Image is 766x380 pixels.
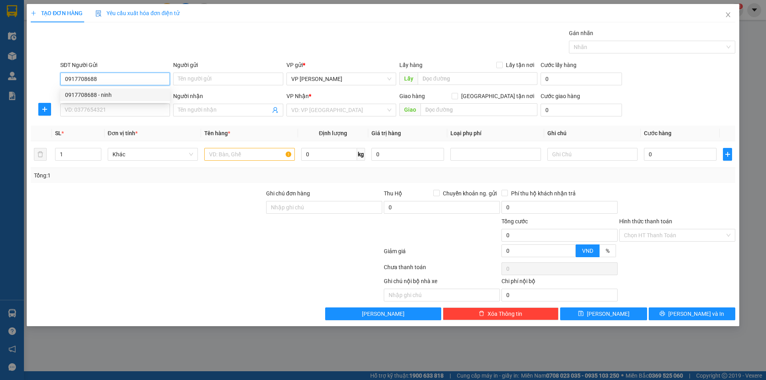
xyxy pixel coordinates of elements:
[95,10,102,17] img: icon
[560,307,647,320] button: save[PERSON_NAME]
[371,130,401,136] span: Giá trị hàng
[357,148,365,161] span: kg
[501,277,618,289] div: Chi phí nội bộ
[479,311,484,317] span: delete
[291,73,391,85] span: VP Nguyễn Xiển
[418,72,537,85] input: Dọc đường
[569,30,593,36] label: Gán nhãn
[34,171,296,180] div: Tổng: 1
[383,247,501,261] div: Giảm giá
[488,309,522,318] span: Xóa Thông tin
[38,103,51,116] button: plus
[440,189,500,198] span: Chuyển khoản ng. gửi
[547,148,638,161] input: Ghi Chú
[668,309,724,318] span: [PERSON_NAME] và In
[458,92,537,100] span: [GEOGRAPHIC_DATA] tận nơi
[541,73,622,85] input: Cước lấy hàng
[399,93,425,99] span: Giao hàng
[31,10,83,16] span: TẠO ĐƠN HÀNG
[65,91,165,99] div: 0917708688 - ninh
[34,148,47,161] button: delete
[717,4,739,26] button: Close
[399,62,422,68] span: Lấy hàng
[725,12,731,18] span: close
[399,103,421,116] span: Giao
[582,248,593,254] span: VND
[501,218,528,224] span: Tổng cước
[272,107,278,113] span: user-add
[362,309,405,318] span: [PERSON_NAME]
[60,61,170,69] div: SĐT Người Gửi
[286,61,396,69] div: VP gửi
[384,277,500,289] div: Ghi chú nội bộ nhà xe
[541,93,580,99] label: Cước giao hàng
[286,93,309,99] span: VP Nhận
[587,309,630,318] span: [PERSON_NAME]
[649,307,735,320] button: printer[PERSON_NAME] và In
[544,126,641,141] th: Ghi chú
[325,307,441,320] button: [PERSON_NAME]
[95,10,180,16] span: Yêu cầu xuất hóa đơn điện tử
[399,72,418,85] span: Lấy
[508,189,579,198] span: Phí thu hộ khách nhận trả
[541,62,576,68] label: Cước lấy hàng
[644,130,671,136] span: Cước hàng
[108,130,138,136] span: Đơn vị tính
[447,126,544,141] th: Loại phụ phí
[371,148,444,161] input: 0
[266,190,310,197] label: Ghi chú đơn hàng
[173,61,283,69] div: Người gửi
[266,201,382,214] input: Ghi chú đơn hàng
[55,130,61,136] span: SL
[578,311,584,317] span: save
[659,311,665,317] span: printer
[443,307,559,320] button: deleteXóa Thông tin
[384,289,500,301] input: Nhập ghi chú
[723,148,732,161] button: plus
[619,218,672,224] label: Hình thức thanh toán
[421,103,537,116] input: Dọc đường
[173,92,283,100] div: Người nhận
[113,148,193,160] span: Khác
[384,190,402,197] span: Thu Hộ
[39,106,51,112] span: plus
[503,61,537,69] span: Lấy tận nơi
[541,104,622,116] input: Cước giao hàng
[204,148,294,161] input: VD: Bàn, Ghế
[204,130,230,136] span: Tên hàng
[60,89,170,101] div: 0917708688 - ninh
[606,248,610,254] span: %
[319,130,347,136] span: Định lượng
[31,10,36,16] span: plus
[723,151,731,158] span: plus
[383,263,501,277] div: Chưa thanh toán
